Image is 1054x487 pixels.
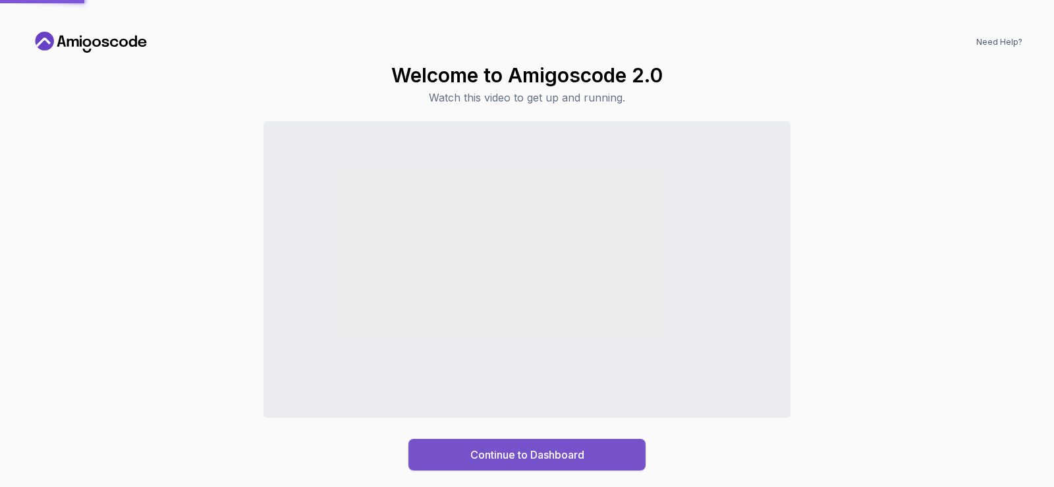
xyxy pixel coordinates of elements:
a: Home link [32,32,150,53]
h1: Welcome to Amigoscode 2.0 [391,63,663,87]
p: Watch this video to get up and running. [391,90,663,105]
div: Continue to Dashboard [470,447,584,463]
iframe: Sales Video [263,121,790,418]
a: Need Help? [976,37,1022,47]
button: Continue to Dashboard [408,439,646,471]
